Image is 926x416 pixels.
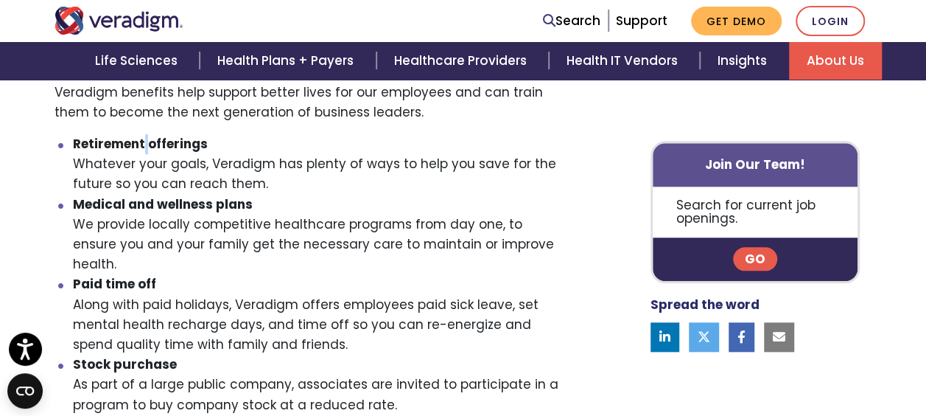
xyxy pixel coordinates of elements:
[200,42,376,80] a: Health Plans + Payers
[616,12,667,30] a: Support
[55,7,183,35] img: Veradigm logo
[653,187,858,238] p: Search for current job openings.
[55,42,568,122] p: Veradigm offers a wide range of benefits, from competitive health plans and comprehensive paid ti...
[73,195,568,275] li: We provide locally competitive healthcare programs from day one, to ensure you and your family ge...
[73,356,177,373] strong: Stock purchase
[73,134,568,195] li: Whatever your goals, Veradigm has plenty of ways to help you save for the future so you can reach...
[705,156,805,173] strong: Join Our Team!
[73,355,568,415] li: As part of a large public company, associates are invited to participate in a program to buy comp...
[73,135,208,153] strong: Retirement offerings
[691,7,782,35] a: Get Demo
[650,297,760,314] strong: Spread the word
[700,42,789,80] a: Insights
[73,195,253,213] strong: Medical and wellness plans
[77,42,200,80] a: Life Sciences
[73,274,568,355] li: Along with paid holidays, Veradigm offers employees paid sick leave, set mental health recharge d...
[789,42,882,80] a: About Us
[73,275,156,293] strong: Paid time off
[796,6,865,36] a: Login
[543,11,600,31] a: Search
[376,42,549,80] a: Healthcare Providers
[7,373,43,409] button: Open CMP widget
[549,42,700,80] a: Health IT Vendors
[733,248,777,271] a: Go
